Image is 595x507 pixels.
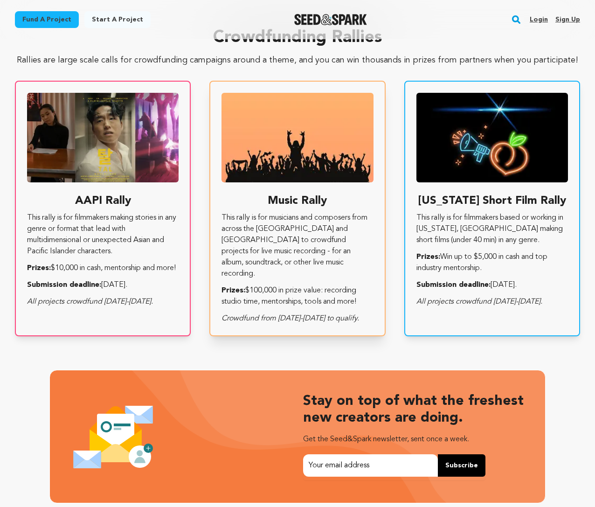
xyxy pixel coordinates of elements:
[15,55,580,66] p: Rallies are large scale calls for crowdfunding campaigns around a theme, and you can win thousand...
[72,396,154,478] img: Seed&Spark Newsletter Icon
[221,285,373,307] p: $100,000 in prize value: recording studio time, mentorships, tools and more!
[303,432,546,447] p: Get the Seed&Spark newsletter, sent once a week.
[15,81,191,336] a: AAPI Rally This rally is for filmmakers making stories in any genre or format that lead with mult...
[530,12,548,27] a: Login
[416,253,440,261] strong: Prizes:
[15,11,79,28] a: Fund a project
[416,279,568,291] p: [DATE].
[27,264,51,272] strong: Prizes:
[303,454,437,477] input: Your email address
[445,461,478,470] span: Subscribe
[27,281,101,289] strong: Submission deadline:
[438,454,485,477] button: Subscribe
[555,12,580,27] a: Sign up
[27,212,179,257] p: This rally is for filmmakers making stories in any genre or format that lead with multidimensiona...
[416,251,568,274] p: Win up to $5,000 in cash and top industry mentorship.
[404,81,580,336] a: [US_STATE] Short Film Rally This rally is for filmmakers based or working in [US_STATE], [GEOGRAP...
[303,393,546,426] h3: Stay on top of what the freshest new creators are doing.
[294,14,367,25] img: Seed&Spark Logo Dark Mode
[416,93,568,182] img: Film Impact Georgia Rally banner
[416,212,568,246] p: This rally is for filmmakers based or working in [US_STATE], [GEOGRAPHIC_DATA] making short films...
[416,194,568,208] h3: [US_STATE] Short Film Rally
[221,287,245,294] strong: Prizes:
[27,296,179,307] p: All projects crowdfund [DATE]-[DATE].
[27,279,179,291] p: [DATE].
[294,14,367,25] a: Seed&Spark Homepage
[221,194,373,208] h3: Music Rally
[27,93,179,182] img: AAPI Renaissance Rally banner
[84,11,151,28] a: Start a project
[27,263,179,274] p: $10,000 in cash, mentorship and more!
[221,93,373,182] img: New Music Engine Crowdfunding Rally banner
[416,281,491,289] strong: Submission deadline:
[221,313,373,324] p: Crowdfund from [DATE]-[DATE] to qualify.
[221,212,373,279] p: This rally is for musicians and composers from across the [GEOGRAPHIC_DATA] and [GEOGRAPHIC_DATA]...
[27,194,179,208] h3: AAPI Rally
[416,296,568,307] p: All projects crowdfund [DATE]-[DATE].
[209,81,385,336] a: Music Rally This rally is for musicians and composers from across the [GEOGRAPHIC_DATA] and [GEOG...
